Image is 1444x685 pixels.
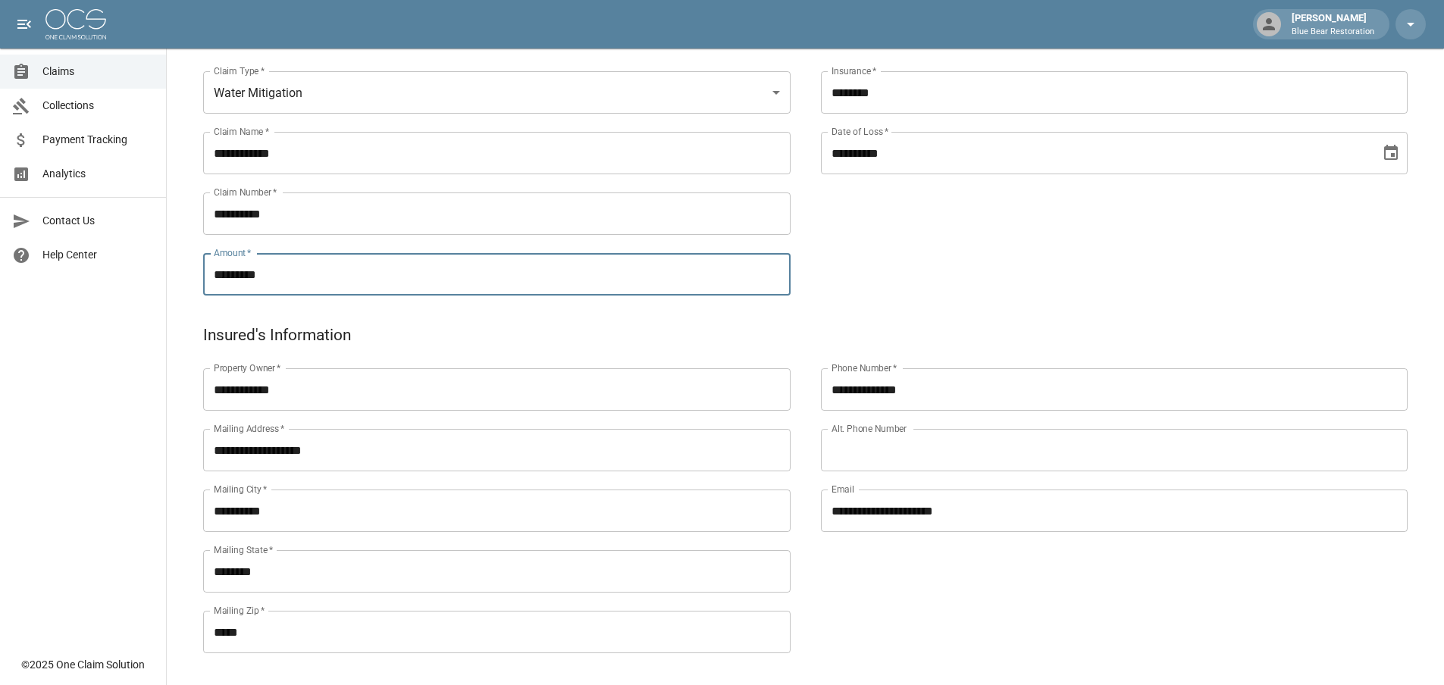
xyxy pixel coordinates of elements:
span: Collections [42,98,154,114]
span: Contact Us [42,213,154,229]
label: Amount [214,246,252,259]
div: Water Mitigation [203,71,791,114]
label: Mailing City [214,483,268,496]
span: Payment Tracking [42,132,154,148]
div: © 2025 One Claim Solution [21,657,145,672]
label: Claim Type [214,64,265,77]
label: Mailing Address [214,422,284,435]
span: Help Center [42,247,154,263]
label: Claim Number [214,186,277,199]
label: Insurance [832,64,876,77]
label: Alt. Phone Number [832,422,907,435]
label: Phone Number [832,361,897,374]
label: Mailing Zip [214,604,265,617]
p: Blue Bear Restoration [1292,26,1374,39]
label: Date of Loss [832,125,888,138]
label: Email [832,483,854,496]
img: ocs-logo-white-transparent.png [45,9,106,39]
button: open drawer [9,9,39,39]
label: Property Owner [214,361,281,374]
label: Mailing State [214,543,273,556]
label: Claim Name [214,125,269,138]
div: [PERSON_NAME] [1286,11,1380,38]
button: Choose date, selected date is Jul 22, 2025 [1376,138,1406,168]
span: Analytics [42,166,154,182]
span: Claims [42,64,154,80]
